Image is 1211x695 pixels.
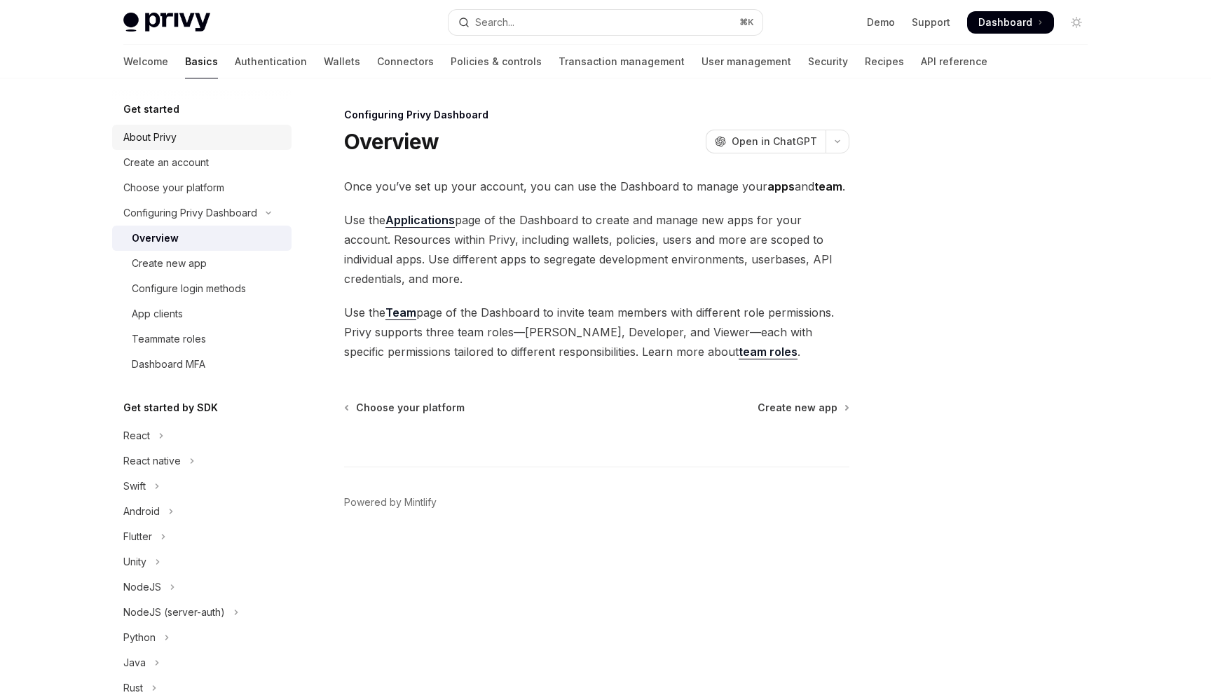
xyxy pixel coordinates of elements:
[123,604,225,621] div: NodeJS (server-auth)
[123,399,218,416] h5: Get started by SDK
[112,423,292,448] button: Toggle React section
[112,650,292,675] button: Toggle Java section
[123,205,257,221] div: Configuring Privy Dashboard
[112,574,292,600] button: Toggle NodeJS section
[123,13,210,32] img: light logo
[123,129,177,146] div: About Privy
[451,45,542,78] a: Policies & controls
[978,15,1032,29] span: Dashboard
[865,45,904,78] a: Recipes
[345,401,465,415] a: Choose your platform
[123,503,160,520] div: Android
[132,255,207,272] div: Create new app
[112,474,292,499] button: Toggle Swift section
[344,303,849,362] span: Use the page of the Dashboard to invite team members with different role permissions. Privy suppo...
[132,356,205,373] div: Dashboard MFA
[967,11,1054,34] a: Dashboard
[344,129,439,154] h1: Overview
[112,125,292,150] a: About Privy
[112,448,292,474] button: Toggle React native section
[732,135,817,149] span: Open in ChatGPT
[475,14,514,31] div: Search...
[112,150,292,175] a: Create an account
[123,654,146,671] div: Java
[112,549,292,574] button: Toggle Unity section
[912,15,950,29] a: Support
[385,305,416,320] a: Team
[132,305,183,322] div: App clients
[706,130,826,153] button: Open in ChatGPT
[112,251,292,276] a: Create new app
[808,45,848,78] a: Security
[123,528,152,545] div: Flutter
[123,629,156,646] div: Python
[739,345,798,359] a: team roles
[112,175,292,200] a: Choose your platform
[112,499,292,524] button: Toggle Android section
[344,210,849,289] span: Use the page of the Dashboard to create and manage new apps for your account. Resources within Pr...
[559,45,685,78] a: Transaction management
[132,280,246,297] div: Configure login methods
[123,427,150,444] div: React
[377,45,434,78] a: Connectors
[112,524,292,549] button: Toggle Flutter section
[123,553,146,570] div: Unity
[344,177,849,196] span: Once you’ve set up your account, you can use the Dashboard to manage your and .
[185,45,218,78] a: Basics
[112,226,292,251] a: Overview
[1065,11,1088,34] button: Toggle dark mode
[702,45,791,78] a: User management
[112,600,292,625] button: Toggle NodeJS (server-auth) section
[112,200,292,226] button: Toggle Configuring Privy Dashboard section
[112,301,292,326] a: App clients
[235,45,307,78] a: Authentication
[758,401,848,415] a: Create new app
[132,331,206,347] div: Teammate roles
[123,478,146,495] div: Swift
[123,179,224,196] div: Choose your platform
[123,154,209,171] div: Create an account
[344,495,437,509] a: Powered by Mintlify
[112,276,292,301] a: Configure login methods
[123,579,161,596] div: NodeJS
[356,401,465,415] span: Choose your platform
[123,101,179,118] h5: Get started
[112,625,292,650] button: Toggle Python section
[123,45,168,78] a: Welcome
[132,230,179,247] div: Overview
[867,15,895,29] a: Demo
[449,10,762,35] button: Open search
[123,453,181,469] div: React native
[344,108,849,122] div: Configuring Privy Dashboard
[739,17,754,28] span: ⌘ K
[767,179,795,193] strong: apps
[758,401,837,415] span: Create new app
[112,326,292,352] a: Teammate roles
[921,45,987,78] a: API reference
[385,213,455,228] a: Applications
[814,179,842,193] strong: team
[112,352,292,377] a: Dashboard MFA
[324,45,360,78] a: Wallets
